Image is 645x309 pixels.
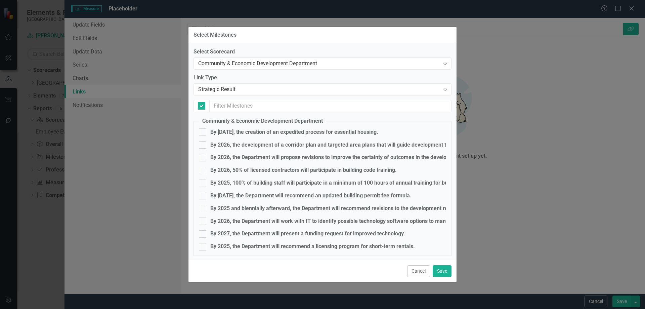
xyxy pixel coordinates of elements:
[210,192,412,200] div: By [DATE], the Department will recommend an updated building permit fee formula.
[193,74,451,82] label: Link Type
[407,265,430,277] button: Cancel
[210,230,405,238] div: By 2027, the Department will present a funding request for improved technology.
[193,48,451,56] label: Select Scorecard
[210,218,533,225] div: By 2026, the Department will work with IT to identify possible technology software options to man...
[210,128,378,136] div: By [DATE], the creation of an expedited process for essential housing.
[198,60,440,68] div: Community & Economic Development Department
[210,179,478,187] div: By 2025, 100% of building staff will participate in a minimum of 100 hours of annual training for...
[199,117,326,125] legend: Community & Economic Development Department
[209,100,451,112] input: Filter Milestones
[210,141,494,149] div: By 2026, the development of a corridor plan and targeted area plans that will guide development t...
[193,32,236,38] div: Select Milestones
[198,86,440,93] div: Strategic Result
[210,166,397,174] div: By 2026, 50% of licensed contractors will participate in building code training.
[433,265,451,277] button: Save
[210,243,415,250] div: By 2025, the Department will recommend a licensing program for short-term rentals.
[210,205,583,213] div: By 2025 and biennially afterward, the Department will recommend revisions to the development revi...
[210,154,502,161] div: By 2026, the Department will propose revisions to improve the certainty of outcomes in the develo...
